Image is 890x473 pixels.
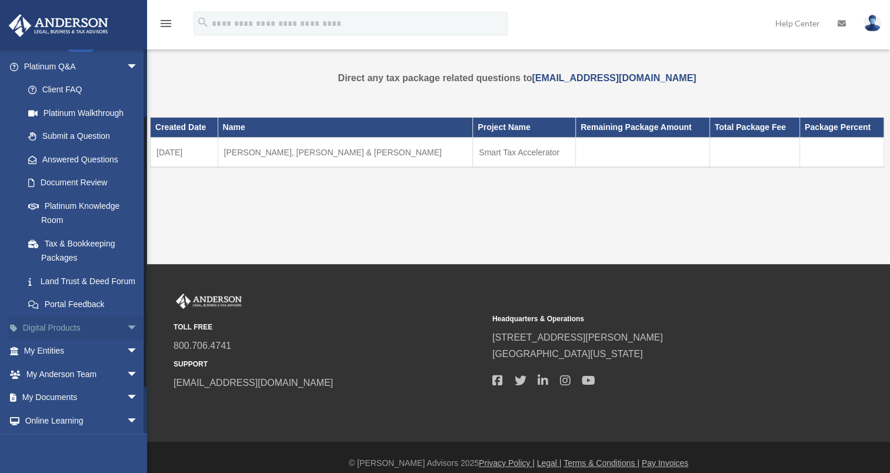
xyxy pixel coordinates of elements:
th: Total Package Fee [709,118,799,138]
img: User Pic [864,15,881,32]
a: Answered Questions [16,148,156,171]
a: [GEOGRAPHIC_DATA][US_STATE] [492,349,643,359]
a: 800.706.4741 [174,341,231,351]
a: Privacy Policy | [479,458,535,468]
a: Billingarrow_drop_down [8,432,156,456]
a: Tax & Bookkeeping Packages [16,232,150,269]
a: Platinum Q&Aarrow_drop_down [8,55,156,78]
span: arrow_drop_down [126,432,150,457]
a: [STREET_ADDRESS][PERSON_NAME] [492,332,663,342]
a: Terms & Conditions | [564,458,639,468]
span: arrow_drop_down [126,386,150,410]
th: Project Name [473,118,576,138]
a: Online Learningarrow_drop_down [8,409,156,432]
a: Submit a Question [16,125,156,148]
a: Platinum Walkthrough [16,101,156,125]
img: Anderson Advisors Platinum Portal [5,14,112,37]
small: TOLL FREE [174,321,484,334]
i: menu [159,16,173,31]
a: menu [159,21,173,31]
span: arrow_drop_down [126,339,150,364]
a: Platinum Knowledge Room [16,194,156,232]
td: [DATE] [151,138,218,167]
th: Remaining Package Amount [576,118,710,138]
th: Created Date [151,118,218,138]
strong: Direct any tax package related questions to [338,73,696,83]
div: © [PERSON_NAME] Advisors 2025 [147,456,890,471]
span: arrow_drop_down [126,55,150,79]
a: [EMAIL_ADDRESS][DOMAIN_NAME] [532,73,696,83]
a: Digital Productsarrow_drop_down [8,316,156,339]
th: Name [218,118,473,138]
a: My Anderson Teamarrow_drop_down [8,362,156,386]
span: arrow_drop_down [126,362,150,387]
a: Portal Feedback [16,293,156,317]
a: Document Review [16,171,156,195]
a: Pay Invoices [642,458,688,468]
small: Headquarters & Operations [492,313,803,325]
i: search [196,16,209,29]
span: arrow_drop_down [126,316,150,340]
a: Client FAQ [16,78,156,102]
a: My Entitiesarrow_drop_down [8,339,156,363]
td: [PERSON_NAME], [PERSON_NAME] & [PERSON_NAME] [218,138,473,167]
img: Anderson Advisors Platinum Portal [174,294,244,309]
a: [EMAIL_ADDRESS][DOMAIN_NAME] [174,378,333,388]
td: Smart Tax Accelerator [473,138,576,167]
a: Land Trust & Deed Forum [16,269,156,293]
a: My Documentsarrow_drop_down [8,386,156,409]
a: Legal | [537,458,562,468]
span: arrow_drop_down [126,409,150,433]
small: SUPPORT [174,358,484,371]
th: Package Percent [799,118,884,138]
